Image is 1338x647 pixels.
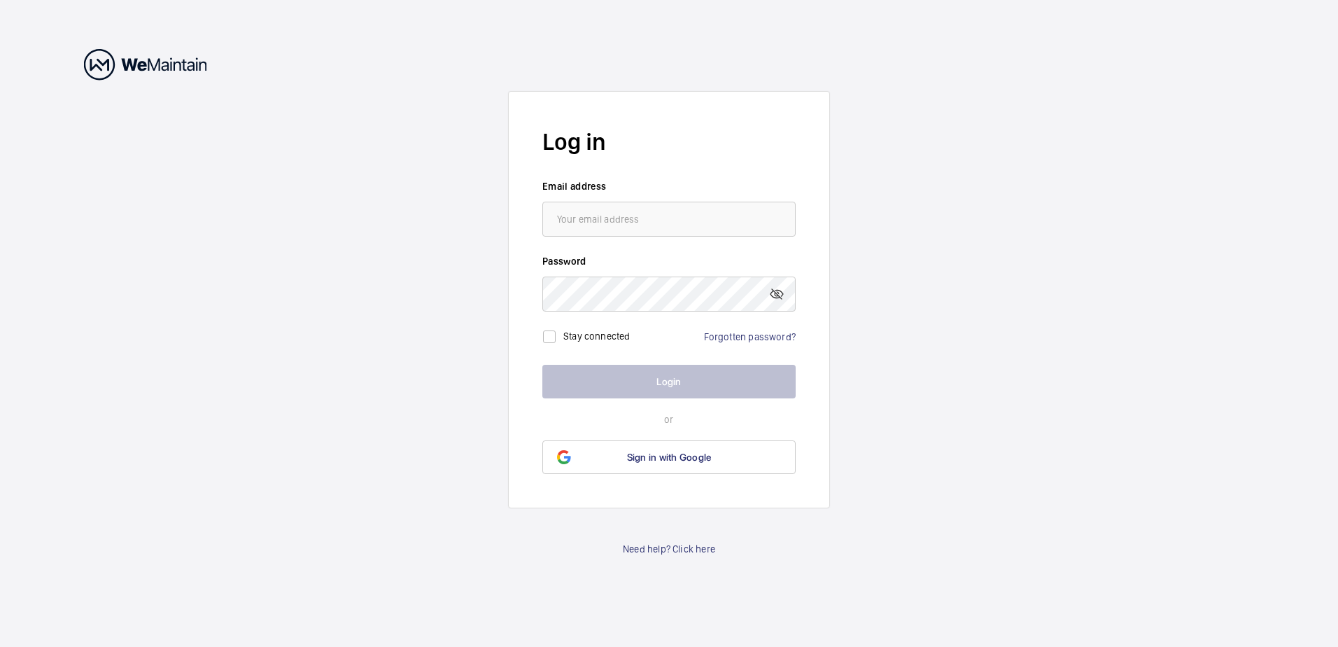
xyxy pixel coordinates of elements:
[542,125,796,158] h2: Log in
[627,452,712,463] span: Sign in with Google
[704,331,796,342] a: Forgotten password?
[623,542,715,556] a: Need help? Click here
[542,412,796,426] p: or
[563,331,631,342] label: Stay connected
[542,254,796,268] label: Password
[542,202,796,237] input: Your email address
[542,179,796,193] label: Email address
[542,365,796,398] button: Login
